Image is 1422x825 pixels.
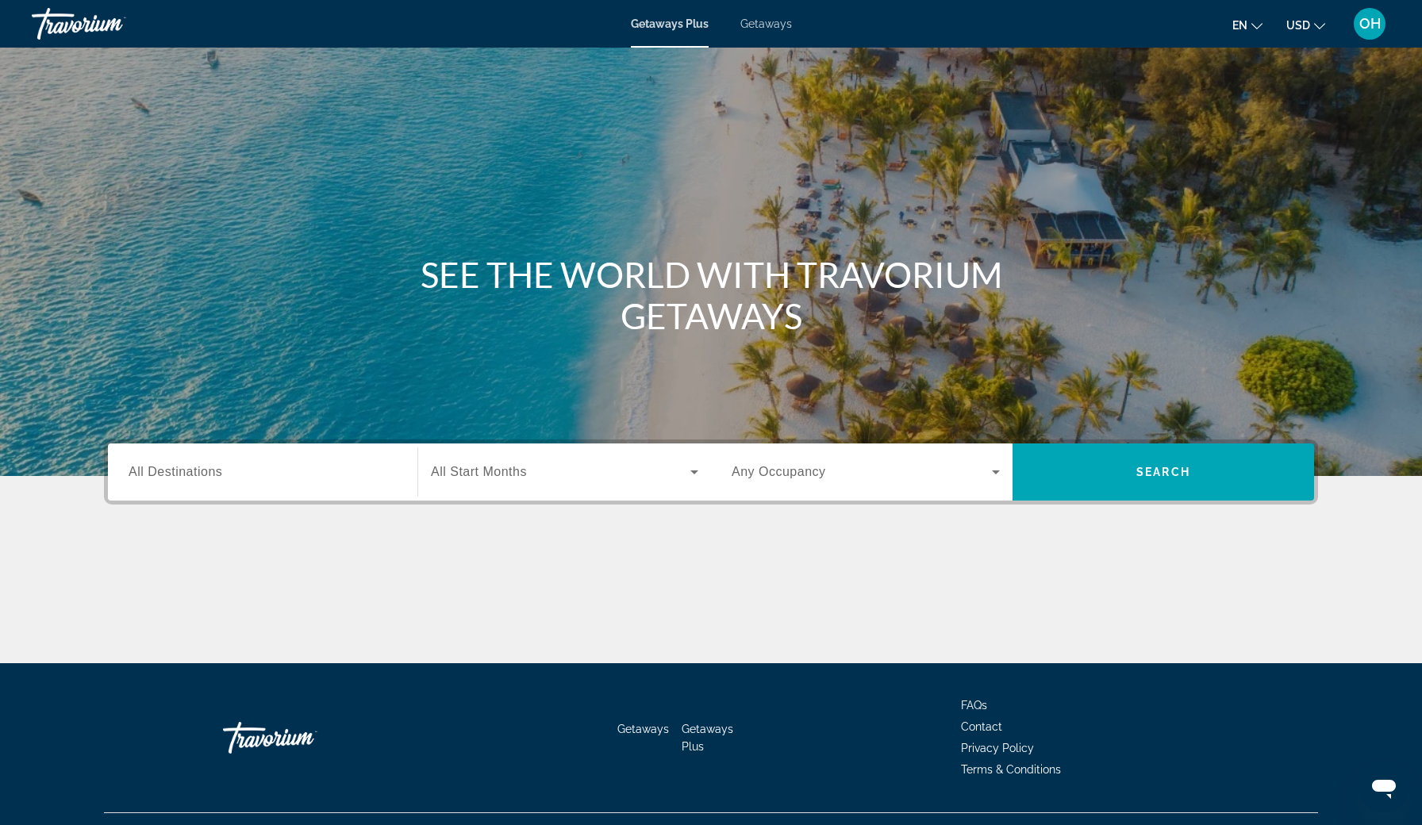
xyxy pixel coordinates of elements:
span: Search [1136,466,1190,478]
a: Travorium [32,3,190,44]
span: All Start Months [431,465,527,478]
a: Getaways Plus [682,723,733,753]
span: en [1232,19,1247,32]
a: Getaways [740,17,792,30]
h1: SEE THE WORLD WITH TRAVORIUM GETAWAYS [413,254,1009,336]
a: Travorium [223,714,382,762]
a: Privacy Policy [961,742,1034,754]
span: All Destinations [129,465,222,478]
a: Getaways [617,723,669,735]
button: User Menu [1349,7,1390,40]
span: OH [1359,16,1381,32]
div: Search widget [108,443,1314,501]
a: FAQs [961,699,987,712]
span: USD [1286,19,1310,32]
button: Search [1013,443,1314,501]
a: Contact [961,720,1002,733]
a: Getaways Plus [631,17,709,30]
button: Change currency [1286,13,1325,36]
button: Change language [1232,13,1263,36]
a: Terms & Conditions [961,763,1061,776]
iframe: Button to launch messaging window [1359,762,1409,812]
span: Any Occupancy [732,465,826,478]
